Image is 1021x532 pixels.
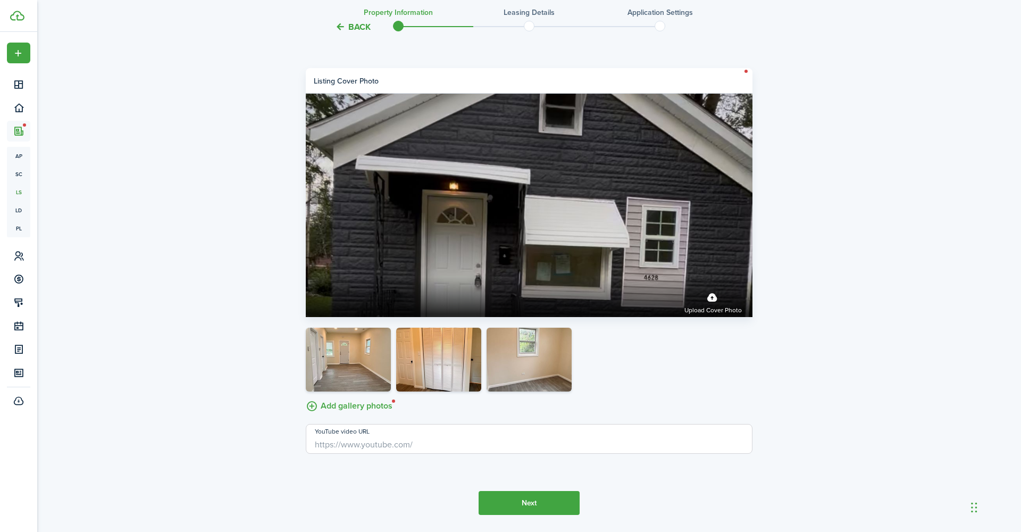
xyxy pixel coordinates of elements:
[7,43,30,63] button: Open menu
[7,201,30,219] a: ld
[479,491,580,515] button: Next
[306,328,391,392] img: tempImagemNJye6.png
[7,165,30,183] a: sc
[364,7,433,18] h3: Property information
[7,183,30,201] a: ls
[7,219,30,237] a: pl
[684,288,742,316] label: Upload cover photo
[971,492,977,523] div: Drag
[10,11,24,21] img: TenantCloud
[487,328,572,392] img: tempImagetHxtxE.png
[396,328,481,392] img: tempImageSUlUmU.png
[314,76,379,87] div: Listing cover photo
[335,21,371,32] button: Back
[627,7,693,18] h3: Application settings
[504,7,555,18] h3: Leasing details
[968,481,1021,532] iframe: Chat Widget
[7,147,30,165] a: ap
[684,305,742,316] span: Upload cover photo
[306,424,752,454] input: https://www.youtube.com/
